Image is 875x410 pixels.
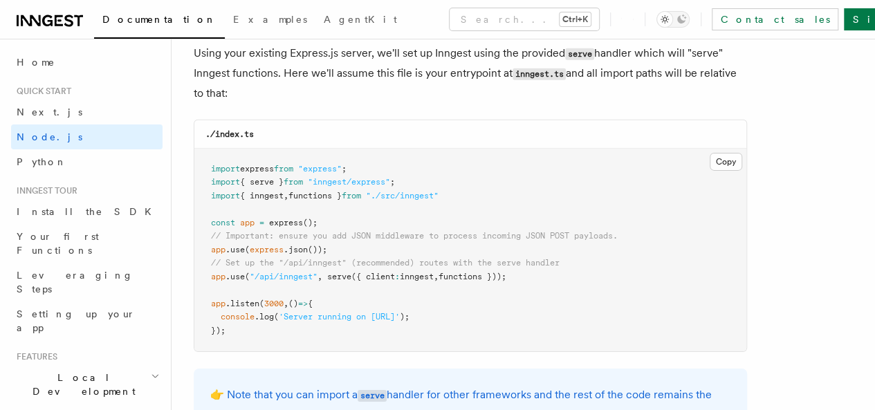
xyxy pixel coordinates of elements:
[11,149,163,174] a: Python
[102,14,217,25] span: Documentation
[342,164,347,174] span: ;
[11,199,163,224] a: Install the SDK
[11,301,163,340] a: Setting up your app
[656,11,690,28] button: Toggle dark mode
[17,231,99,256] span: Your first Functions
[308,177,390,187] span: "inngest/express"
[315,4,405,37] a: AgentKit
[245,272,250,281] span: (
[11,50,163,75] a: Home
[205,129,254,139] code: ./index.ts
[225,4,315,37] a: Examples
[211,164,240,174] span: import
[233,14,307,25] span: Examples
[434,272,439,281] span: ,
[308,245,327,254] span: ());
[225,245,245,254] span: .use
[211,231,618,241] span: // Important: ensure you add JSON middleware to process incoming JSON POST payloads.
[284,299,288,308] span: ,
[298,164,342,174] span: "express"
[513,68,566,80] code: inngest.ts
[288,299,298,308] span: ()
[284,191,288,201] span: ,
[324,14,397,25] span: AgentKit
[317,272,322,281] span: ,
[211,299,225,308] span: app
[712,8,838,30] a: Contact sales
[240,177,284,187] span: { serve }
[225,299,259,308] span: .listen
[366,191,439,201] span: "./src/inngest"
[358,390,387,402] code: serve
[94,4,225,39] a: Documentation
[274,164,293,174] span: from
[303,218,317,227] span: ();
[327,272,351,281] span: serve
[225,272,245,281] span: .use
[250,245,284,254] span: express
[298,299,308,308] span: =>
[11,365,163,404] button: Local Development
[450,8,599,30] button: Search...Ctrl+K
[211,272,225,281] span: app
[11,371,151,398] span: Local Development
[259,218,264,227] span: =
[11,224,163,263] a: Your first Functions
[390,177,395,187] span: ;
[279,312,400,322] span: 'Server running on [URL]'
[11,263,163,301] a: Leveraging Steps
[351,272,395,281] span: ({ client
[400,312,409,322] span: );
[565,48,594,60] code: serve
[17,106,82,118] span: Next.js
[395,272,400,281] span: :
[245,245,250,254] span: (
[17,156,67,167] span: Python
[358,388,387,401] a: serve
[211,177,240,187] span: import
[250,272,317,281] span: "/api/inngest"
[308,299,313,308] span: {
[211,245,225,254] span: app
[194,44,747,103] p: Using your existing Express.js server, we'll set up Inngest using the provided handler which will...
[288,191,342,201] span: functions }
[11,185,77,196] span: Inngest tour
[439,272,506,281] span: functions }));
[264,299,284,308] span: 3000
[240,218,255,227] span: app
[11,124,163,149] a: Node.js
[17,308,136,333] span: Setting up your app
[17,206,160,217] span: Install the SDK
[11,100,163,124] a: Next.js
[240,191,284,201] span: { inngest
[221,312,255,322] span: console
[710,153,742,171] button: Copy
[11,86,71,97] span: Quick start
[17,270,133,295] span: Leveraging Steps
[11,351,57,362] span: Features
[284,245,308,254] span: .json
[269,218,303,227] span: express
[211,218,235,227] span: const
[284,177,303,187] span: from
[259,299,264,308] span: (
[211,258,560,268] span: // Set up the "/api/inngest" (recommended) routes with the serve handler
[274,312,279,322] span: (
[400,272,434,281] span: inngest
[560,12,591,26] kbd: Ctrl+K
[211,326,225,335] span: });
[17,55,55,69] span: Home
[342,191,361,201] span: from
[240,164,274,174] span: express
[255,312,274,322] span: .log
[211,191,240,201] span: import
[17,131,82,142] span: Node.js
